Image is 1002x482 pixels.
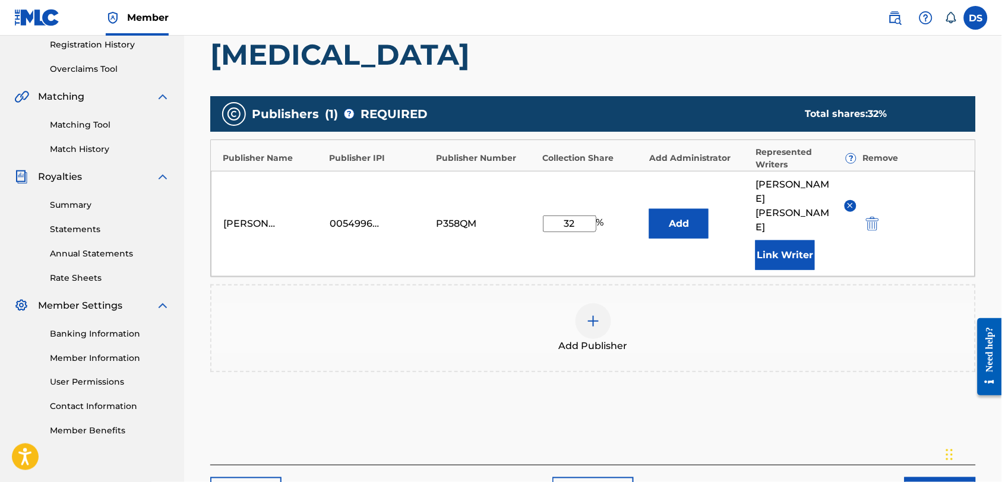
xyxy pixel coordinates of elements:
[38,170,82,184] span: Royalties
[964,6,988,30] div: User Menu
[846,201,855,210] img: remove-from-list-button
[862,152,963,164] div: Remove
[50,119,170,131] a: Matching Tool
[586,314,600,328] img: add
[156,90,170,104] img: expand
[14,299,29,313] img: Member Settings
[106,11,120,25] img: Top Rightsholder
[156,170,170,184] img: expand
[436,152,537,164] div: Publisher Number
[361,105,428,123] span: REQUIRED
[883,6,907,30] a: Public Search
[919,11,933,25] img: help
[888,11,902,25] img: search
[50,39,170,51] a: Registration History
[223,152,324,164] div: Publisher Name
[14,170,29,184] img: Royalties
[943,425,1002,482] iframe: Chat Widget
[50,376,170,389] a: User Permissions
[344,109,354,119] span: ?
[38,299,122,313] span: Member Settings
[50,248,170,260] a: Annual Statements
[946,437,953,473] div: Drag
[945,12,957,24] div: Notifications
[649,209,709,239] button: Add
[330,152,431,164] div: Publisher IPI
[38,90,84,104] span: Matching
[756,240,815,270] button: Link Writer
[596,215,607,232] span: %
[252,105,319,123] span: Publishers
[969,309,1002,404] iframe: Resource Center
[649,152,750,164] div: Add Administrator
[50,352,170,364] a: Member Information
[914,6,938,30] div: Help
[756,177,835,234] span: [PERSON_NAME] [PERSON_NAME]
[50,63,170,75] a: Overclaims Tool
[14,9,60,26] img: MLC Logo
[156,299,170,313] img: expand
[543,152,644,164] div: Collection Share
[14,90,29,104] img: Matching
[127,11,169,24] span: Member
[50,223,170,236] a: Statements
[559,339,628,353] span: Add Publisher
[846,154,856,163] span: ?
[227,107,241,121] img: publishers
[866,217,879,231] img: 12a2ab48e56ec057fbd8.svg
[325,105,338,123] span: ( 1 )
[50,143,170,156] a: Match History
[50,328,170,340] a: Banking Information
[868,108,887,119] span: 32 %
[50,199,170,211] a: Summary
[805,107,952,121] div: Total shares:
[50,425,170,437] a: Member Benefits
[50,272,170,284] a: Rate Sheets
[50,401,170,413] a: Contact Information
[210,37,976,72] h1: [MEDICAL_DATA]
[756,146,857,171] div: Represented Writers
